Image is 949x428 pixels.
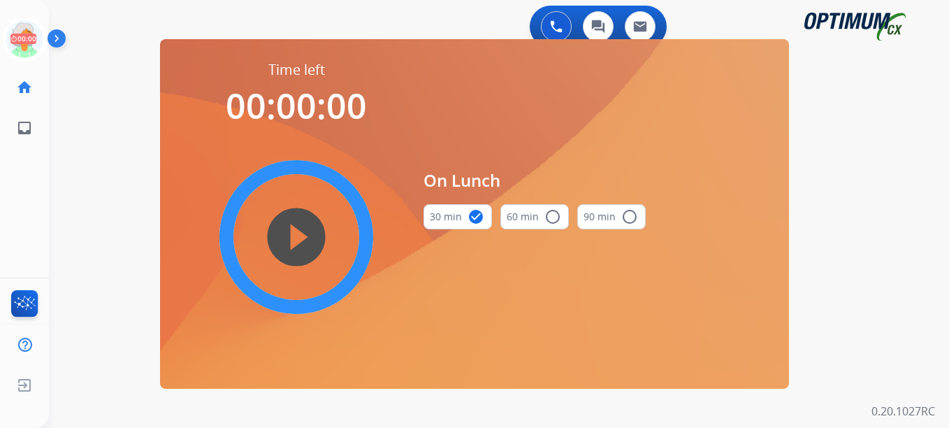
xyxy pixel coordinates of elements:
[500,204,569,229] button: 60 min
[871,403,935,420] p: 0.20.1027RC
[544,208,561,225] mat-icon: radio_button_unchecked
[16,79,33,96] mat-icon: home
[423,204,492,229] button: 30 min
[16,120,33,136] mat-icon: inbox
[577,204,646,229] button: 90 min
[468,208,484,225] mat-icon: check_circle
[226,82,367,129] span: 00:00:00
[268,60,325,80] span: Time left
[288,229,305,245] mat-icon: play_circle_filled
[621,208,638,225] mat-icon: radio_button_unchecked
[423,168,646,193] span: On Lunch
